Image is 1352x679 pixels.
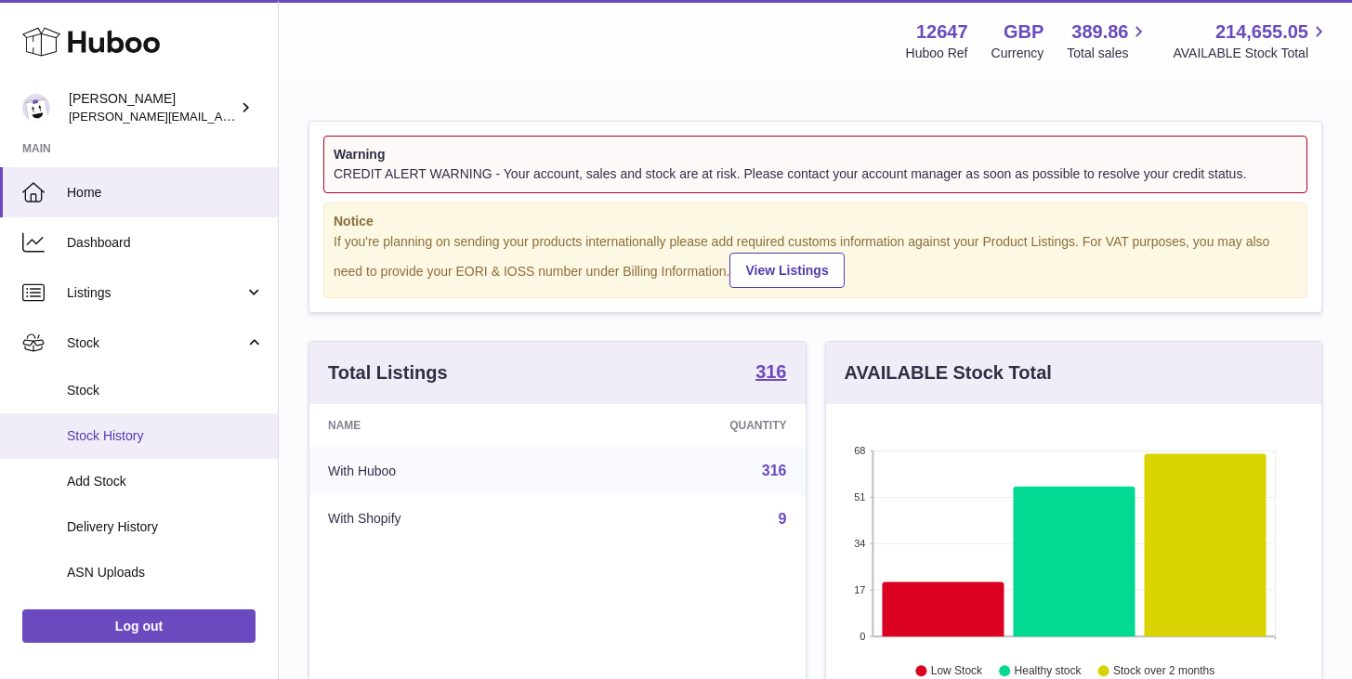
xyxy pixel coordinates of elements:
span: 389.86 [1071,20,1128,45]
img: peter@pinter.co.uk [22,94,50,122]
strong: 12647 [916,20,968,45]
div: [PERSON_NAME] [69,90,236,125]
span: Stock History [67,427,264,445]
div: If you're planning on sending your products internationally please add required customs informati... [334,233,1297,289]
td: With Huboo [309,447,577,495]
text: 34 [854,538,865,549]
strong: 316 [755,362,786,381]
span: AVAILABLE Stock Total [1173,45,1330,62]
th: Quantity [577,404,806,447]
a: View Listings [729,253,844,288]
span: Delivery History [67,518,264,536]
text: Healthy stock [1014,665,1082,678]
a: 316 [762,463,787,478]
span: [PERSON_NAME][EMAIL_ADDRESS][PERSON_NAME][DOMAIN_NAME] [69,109,472,124]
div: Currency [991,45,1044,62]
span: 214,655.05 [1215,20,1308,45]
div: CREDIT ALERT WARNING - Your account, sales and stock are at risk. Please contact your account man... [334,165,1297,183]
span: ASN Uploads [67,564,264,581]
text: Low Stock [930,665,982,678]
strong: Warning [334,146,1297,163]
text: 0 [860,631,865,642]
text: 68 [854,445,865,456]
h3: AVAILABLE Stock Total [845,360,1052,385]
span: Home [67,184,264,202]
td: With Shopify [309,495,577,543]
span: Listings [67,284,244,302]
a: 9 [779,511,787,527]
text: 51 [854,491,865,503]
span: Add Stock [67,473,264,490]
div: Huboo Ref [906,45,968,62]
th: Name [309,404,577,447]
a: 389.86 Total sales [1067,20,1149,62]
span: Dashboard [67,234,264,252]
span: Total sales [1067,45,1149,62]
strong: Notice [334,213,1297,230]
span: Stock [67,382,264,399]
h3: Total Listings [328,360,448,385]
a: 214,655.05 AVAILABLE Stock Total [1173,20,1330,62]
strong: GBP [1004,20,1044,45]
text: Stock over 2 months [1113,665,1214,678]
a: Log out [22,609,256,643]
a: 316 [755,362,786,385]
span: Stock [67,334,244,352]
text: 17 [854,584,865,595]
